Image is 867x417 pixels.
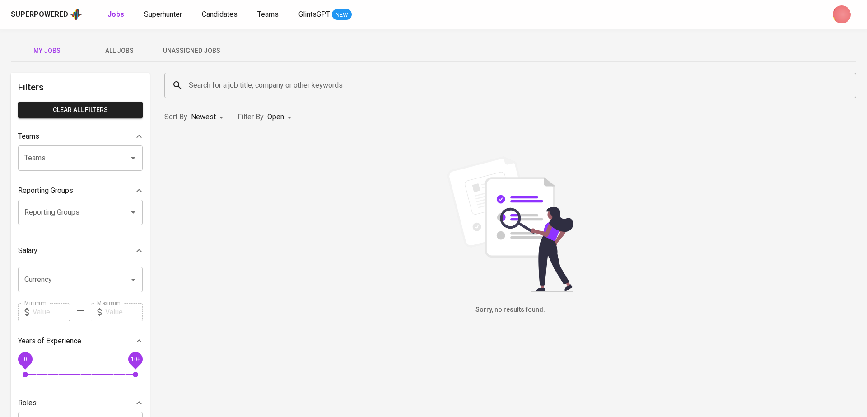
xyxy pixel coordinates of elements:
[257,9,280,20] a: Teams
[298,10,330,19] span: GlintsGPT
[23,356,27,362] span: 0
[202,10,238,19] span: Candidates
[127,206,140,219] button: Open
[144,9,184,20] a: Superhunter
[267,112,284,121] span: Open
[18,102,143,118] button: Clear All filters
[18,332,143,350] div: Years of Experience
[18,80,143,94] h6: Filters
[443,156,578,292] img: file_searching.svg
[18,127,143,145] div: Teams
[18,394,143,412] div: Roles
[267,109,295,126] div: Open
[33,303,70,321] input: Value
[18,245,37,256] p: Salary
[144,10,182,19] span: Superhunter
[238,112,264,122] p: Filter By
[257,10,279,19] span: Teams
[107,9,126,20] a: Jobs
[89,45,150,56] span: All Jobs
[191,112,216,122] p: Newest
[191,109,227,126] div: Newest
[70,8,82,21] img: app logo
[164,112,187,122] p: Sort By
[298,9,352,20] a: GlintsGPT NEW
[18,242,143,260] div: Salary
[332,10,352,19] span: NEW
[164,305,856,315] h6: Sorry, no results found.
[18,336,81,347] p: Years of Experience
[11,9,68,20] div: Superpowered
[131,356,140,362] span: 10+
[127,152,140,164] button: Open
[161,45,222,56] span: Unassigned Jobs
[11,8,82,21] a: Superpoweredapp logo
[18,182,143,200] div: Reporting Groups
[127,273,140,286] button: Open
[833,5,851,23] img: dwi.nugrahini@glints.com
[25,104,135,116] span: Clear All filters
[18,398,37,408] p: Roles
[18,131,39,142] p: Teams
[16,45,78,56] span: My Jobs
[202,9,239,20] a: Candidates
[105,303,143,321] input: Value
[18,185,73,196] p: Reporting Groups
[107,10,124,19] b: Jobs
